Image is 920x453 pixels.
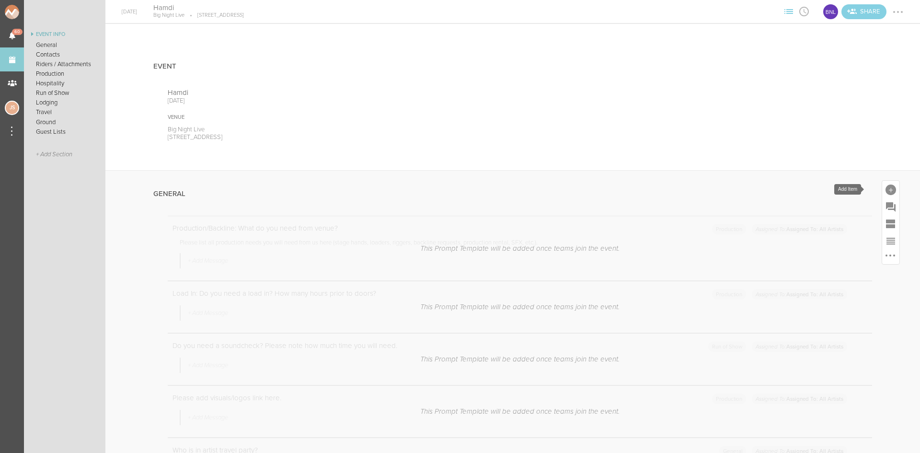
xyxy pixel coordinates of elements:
div: Venue [168,114,499,121]
span: + Add Section [36,151,72,158]
div: More Options [882,250,899,264]
div: Add Prompt [882,198,899,215]
a: Hospitality [24,79,105,88]
span: View Itinerary [796,8,812,14]
span: 60 [12,29,23,35]
a: Contacts [24,50,105,59]
a: Lodging [24,98,105,107]
a: Riders / Attachments [24,59,105,69]
a: Invite teams to the Event [841,4,886,19]
h4: Event [153,62,176,70]
img: NOMAD [5,5,59,19]
p: Big Night Live [168,126,499,133]
div: Jessica Smith [5,101,19,115]
div: Share [841,4,886,19]
h4: General [153,190,185,198]
a: General [24,40,105,50]
a: Guest Lists [24,127,105,137]
h4: Hamdi [153,3,244,12]
a: Production [24,69,105,79]
div: Add Section [882,215,899,232]
a: Travel [24,107,105,117]
p: [DATE] [168,97,499,105]
p: [STREET_ADDRESS] [168,133,499,141]
a: Event Info [24,29,105,40]
p: Big Night Live [153,12,184,19]
span: View Sections [781,8,796,14]
p: [STREET_ADDRESS] [184,12,244,19]
div: BNL [822,3,839,20]
div: Reorder Items in this Section [882,232,899,250]
a: Ground [24,117,105,127]
p: Hamdi [168,88,499,97]
div: Big Night Live [822,3,839,20]
a: Run of Show [24,88,105,98]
